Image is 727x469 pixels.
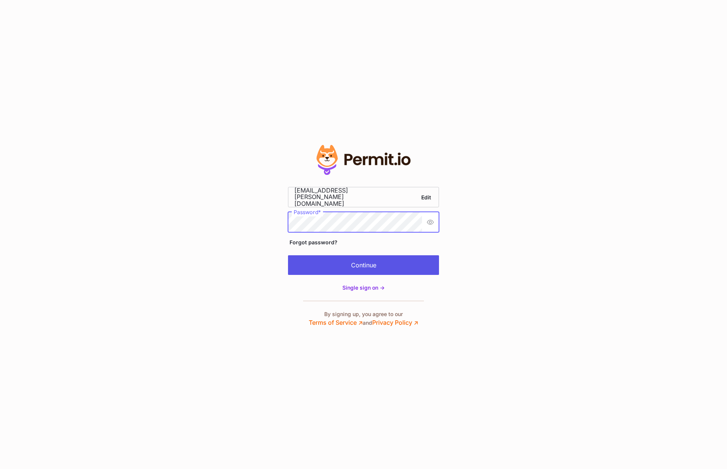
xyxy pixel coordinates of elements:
a: Privacy Policy ↗ [372,319,418,326]
a: Single sign on -> [342,284,385,292]
button: Continue [288,255,439,275]
a: Edit email address [420,192,433,203]
p: By signing up, you agree to our and [309,310,418,327]
a: Forgot password? [288,238,339,247]
a: Terms of Service ↗ [309,319,363,326]
span: [EMAIL_ADDRESS][PERSON_NAME][DOMAIN_NAME] [294,187,389,207]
